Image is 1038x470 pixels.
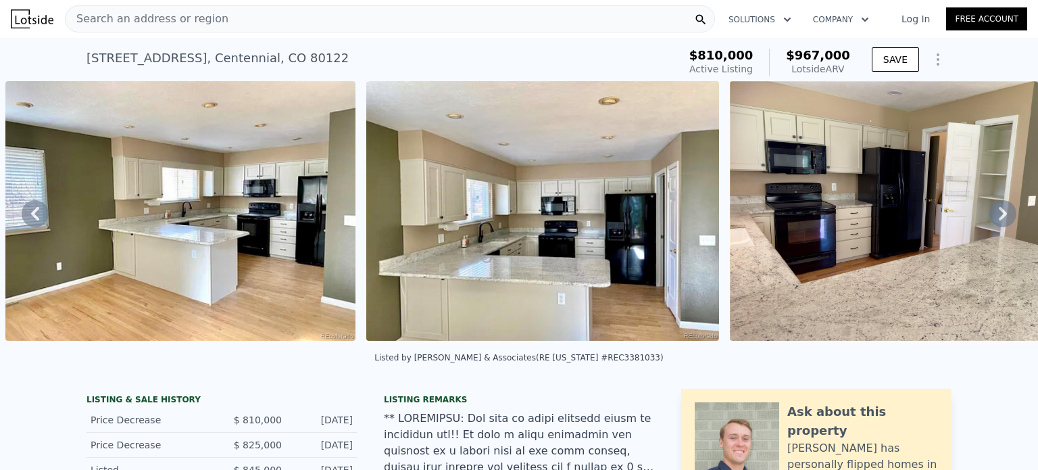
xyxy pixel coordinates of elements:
button: Show Options [924,46,951,73]
span: $ 810,000 [234,415,282,425]
button: SAVE [872,47,919,72]
a: Log In [885,12,946,26]
span: Search an address or region [66,11,228,27]
div: Price Decrease [91,413,211,427]
div: Listed by [PERSON_NAME] & Associates (RE [US_STATE] #REC3381033) [374,353,663,362]
span: $810,000 [689,48,753,62]
span: $ 825,000 [234,440,282,450]
div: Price Decrease [91,438,211,452]
img: Lotside [11,9,53,28]
span: Active Listing [689,64,753,74]
button: Solutions [718,7,802,32]
img: Sale: 167342383 Parcel: 127766834 [366,81,719,341]
div: Ask about this property [787,402,938,440]
span: $967,000 [786,48,850,62]
a: Free Account [946,7,1027,30]
div: [DATE] [293,438,353,452]
div: Listing remarks [384,394,654,405]
img: Sale: 167342383 Parcel: 127766834 [5,81,355,341]
button: Company [802,7,880,32]
div: [STREET_ADDRESS] , Centennial , CO 80122 [86,49,349,68]
div: LISTING & SALE HISTORY [86,394,357,408]
div: [DATE] [293,413,353,427]
div: Lotside ARV [786,62,850,76]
